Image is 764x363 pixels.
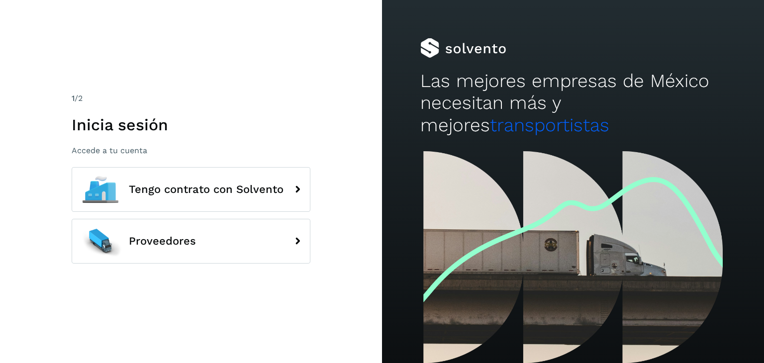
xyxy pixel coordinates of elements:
span: Tengo contrato con Solvento [129,183,284,195]
button: Tengo contrato con Solvento [72,167,310,212]
h2: Las mejores empresas de México necesitan más y mejores [420,70,726,136]
p: Accede a tu cuenta [72,146,310,155]
span: 1 [72,93,75,103]
h1: Inicia sesión [72,115,310,134]
div: /2 [72,92,310,104]
span: transportistas [490,114,609,136]
span: Proveedores [129,235,196,247]
button: Proveedores [72,219,310,264]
